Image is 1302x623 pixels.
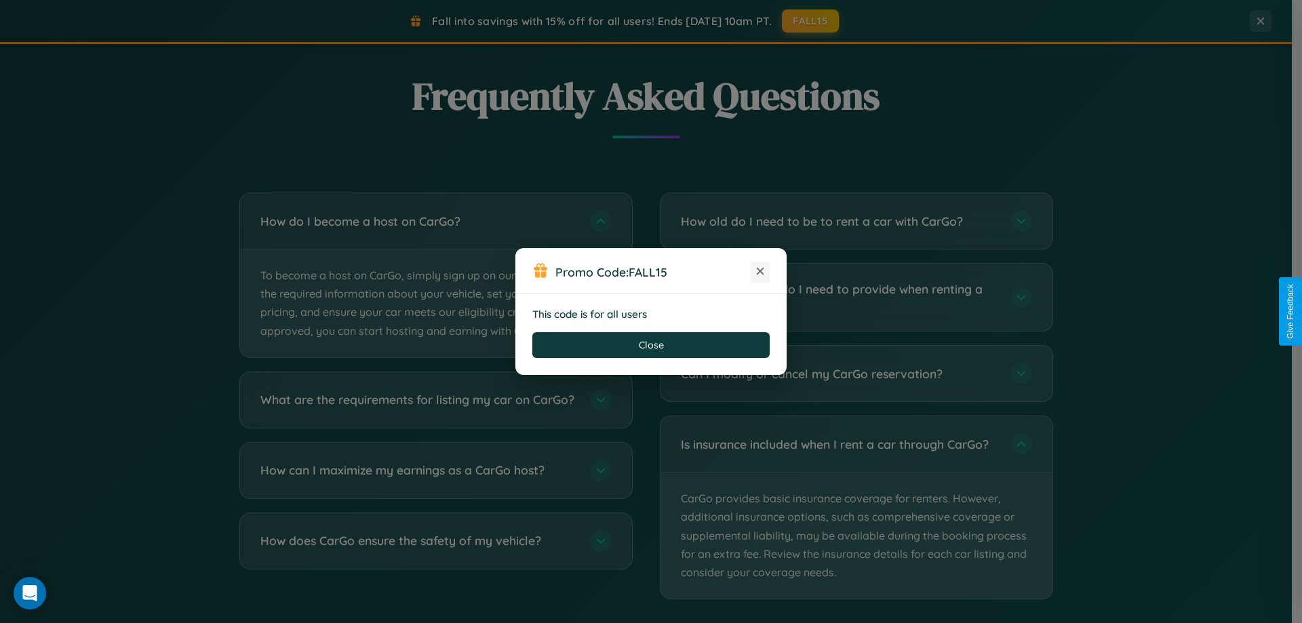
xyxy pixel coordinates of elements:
b: FALL15 [629,264,667,279]
div: Open Intercom Messenger [14,577,46,609]
strong: This code is for all users [532,308,647,321]
button: Close [532,332,770,358]
h3: Promo Code: [555,264,751,279]
div: Give Feedback [1286,284,1295,339]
